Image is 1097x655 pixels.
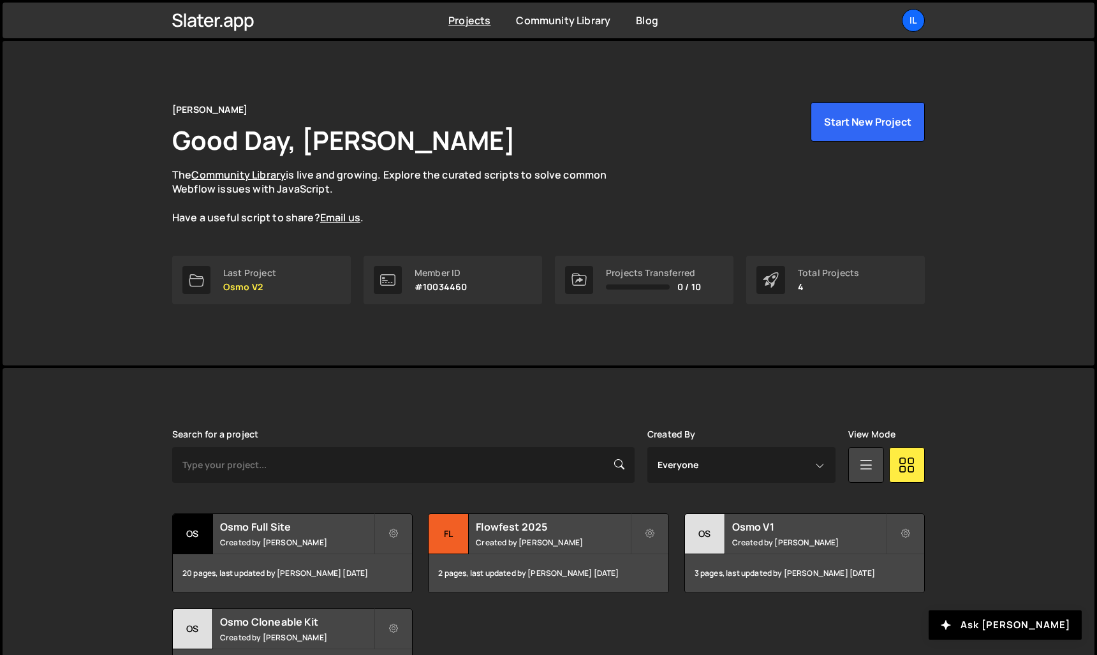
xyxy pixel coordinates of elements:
[428,513,668,593] a: Fl Flowfest 2025 Created by [PERSON_NAME] 2 pages, last updated by [PERSON_NAME] [DATE]
[448,13,490,27] a: Projects
[429,554,668,592] div: 2 pages, last updated by [PERSON_NAME] [DATE]
[647,429,696,439] label: Created By
[172,256,351,304] a: Last Project Osmo V2
[929,610,1082,640] button: Ask [PERSON_NAME]
[798,282,859,292] p: 4
[476,520,629,534] h2: Flowfest 2025
[172,447,635,483] input: Type your project...
[220,632,374,643] small: Created by [PERSON_NAME]
[811,102,925,142] button: Start New Project
[172,102,247,117] div: [PERSON_NAME]
[798,268,859,278] div: Total Projects
[902,9,925,32] a: Il
[220,537,374,548] small: Created by [PERSON_NAME]
[220,615,374,629] h2: Osmo Cloneable Kit
[848,429,895,439] label: View Mode
[191,168,286,182] a: Community Library
[636,13,658,27] a: Blog
[516,13,610,27] a: Community Library
[223,268,276,278] div: Last Project
[415,268,467,278] div: Member ID
[684,513,925,593] a: Os Osmo V1 Created by [PERSON_NAME] 3 pages, last updated by [PERSON_NAME] [DATE]
[223,282,276,292] p: Osmo V2
[415,282,467,292] p: #10034460
[173,514,213,554] div: Os
[172,429,258,439] label: Search for a project
[172,168,631,225] p: The is live and growing. Explore the curated scripts to solve common Webflow issues with JavaScri...
[320,210,360,224] a: Email us
[732,537,886,548] small: Created by [PERSON_NAME]
[685,554,924,592] div: 3 pages, last updated by [PERSON_NAME] [DATE]
[172,122,515,158] h1: Good Day, [PERSON_NAME]
[172,513,413,593] a: Os Osmo Full Site Created by [PERSON_NAME] 20 pages, last updated by [PERSON_NAME] [DATE]
[173,609,213,649] div: Os
[429,514,469,554] div: Fl
[220,520,374,534] h2: Osmo Full Site
[685,514,725,554] div: Os
[677,282,701,292] span: 0 / 10
[173,554,412,592] div: 20 pages, last updated by [PERSON_NAME] [DATE]
[732,520,886,534] h2: Osmo V1
[606,268,701,278] div: Projects Transferred
[476,537,629,548] small: Created by [PERSON_NAME]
